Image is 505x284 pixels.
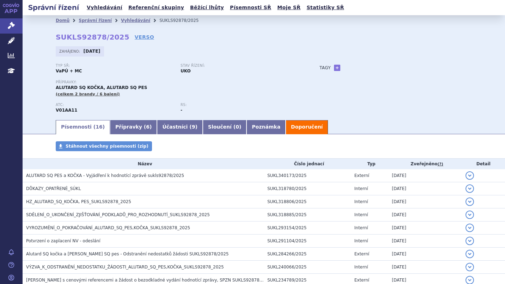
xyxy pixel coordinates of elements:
span: Stáhnout všechny písemnosti (zip) [66,144,148,149]
a: Doporučení [286,120,328,134]
span: Interní [354,265,368,270]
button: detail [466,184,474,193]
button: detail [466,237,474,245]
button: detail [466,224,474,232]
span: Externí [354,173,369,178]
a: Správní řízení [79,18,112,23]
p: Přípravky: [56,80,305,84]
span: VYROZUMĚNÍ_O_POKRAČOVÁNÍ_ALUTARD_SQ_PES,KOČKA_SUKLS92878_2025 [26,225,190,230]
strong: VaPÚ + MC [56,69,82,73]
a: Moje SŘ [275,3,303,12]
button: detail [466,171,474,180]
span: HZ_ALUTARD_SQ_KOČKA, PES_SUKLS92878_2025 [26,199,131,204]
abbr: (?) [438,162,443,167]
span: ALUTARD SQ PES a KOČKA - Vyjádření k hodnotící zprávě sukls92878/2025 [26,173,184,178]
a: Poznámka [247,120,286,134]
td: SUKL318780/2025 [264,182,351,195]
span: ALUTARD SQ KOČKA, ALUTARD SQ PES [56,85,147,90]
td: [DATE] [388,195,462,208]
p: RS: [181,103,298,107]
span: Externí [354,278,369,283]
td: [DATE] [388,248,462,261]
a: Účastníci (9) [157,120,202,134]
p: Typ SŘ: [56,64,174,68]
td: [DATE] [388,261,462,274]
th: Číslo jednací [264,159,351,169]
h3: Tagy [320,64,331,72]
span: Externí [354,252,369,256]
span: 0 [236,124,239,130]
td: SUKL240066/2025 [264,261,351,274]
span: 6 [146,124,150,130]
td: [DATE] [388,208,462,221]
span: Interní [354,225,368,230]
td: SUKL284266/2025 [264,248,351,261]
li: SUKLS92878/2025 [159,15,208,26]
a: Přípravky (6) [110,120,157,134]
span: Alutard SQ kočka a Alutard SQ pes - Odstranění nedostatků žádosti SUKLS92878/2025 [26,252,229,256]
strong: - [181,108,182,113]
span: DŮKAZY_OPATŘENÉ_SÚKL [26,186,81,191]
a: Sloučení (0) [203,120,247,134]
a: Referenční skupiny [126,3,186,12]
a: Běžící lhůty [188,3,226,12]
strong: UKO [181,69,191,73]
span: SDĚLENÍ_O_UKONČENÍ_ZJIŠŤOVÁNÍ_PODKLADŮ_PRO_ROZHODNUTÍ_SUKLS92878_2025 [26,212,210,217]
span: Zahájeno: [59,48,81,54]
span: 9 [192,124,195,130]
span: (celkem 2 brandy / 6 balení) [56,92,120,96]
a: + [334,65,340,71]
th: Zveřejněno [388,159,462,169]
a: Stáhnout všechny písemnosti (zip) [56,141,152,151]
td: SUKL318885/2025 [264,208,351,221]
a: Statistiky SŘ [304,3,346,12]
td: SUKL293154/2025 [264,221,351,235]
td: [DATE] [388,182,462,195]
span: Interní [354,186,368,191]
button: detail [466,211,474,219]
button: detail [466,197,474,206]
td: [DATE] [388,169,462,182]
td: SUKL291104/2025 [264,235,351,248]
td: [DATE] [388,221,462,235]
td: SUKL340173/2025 [264,169,351,182]
span: Potvrzení o zaplacení NV - odeslání [26,238,101,243]
a: Vyhledávání [85,3,124,12]
span: VÝZVA_K_ODSTRANĚNÍ_NEDOSTATKU_ŽÁDOSTI_ALUTARD_SQ_PES,KOČKA_SUKLS92878_2025 [26,265,224,270]
button: detail [466,250,474,258]
a: VERSO [135,34,154,41]
a: Vyhledávání [121,18,150,23]
th: Detail [462,159,505,169]
button: detail [466,263,474,271]
a: Písemnosti (16) [56,120,110,134]
td: [DATE] [388,235,462,248]
a: Domů [56,18,69,23]
a: Písemnosti SŘ [228,3,273,12]
td: SUKL318806/2025 [264,195,351,208]
span: 16 [96,124,102,130]
th: Název [23,159,264,169]
strong: SUKLS92878/2025 [56,33,129,41]
p: Stav řízení: [181,64,298,68]
span: Interní [354,212,368,217]
span: Interní [354,238,368,243]
strong: [DATE] [84,49,101,54]
strong: ZVÍŘECÍ ALERGENY [56,108,77,113]
h2: Správní řízení [23,2,85,12]
th: Typ [351,159,389,169]
span: Souhlas s cenovými referencemi a žádost o bezodkladné vydání hodnotící zprávy, SPZN SUKLS92878/2025 [26,278,272,283]
span: Interní [354,199,368,204]
p: ATC: [56,103,174,107]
